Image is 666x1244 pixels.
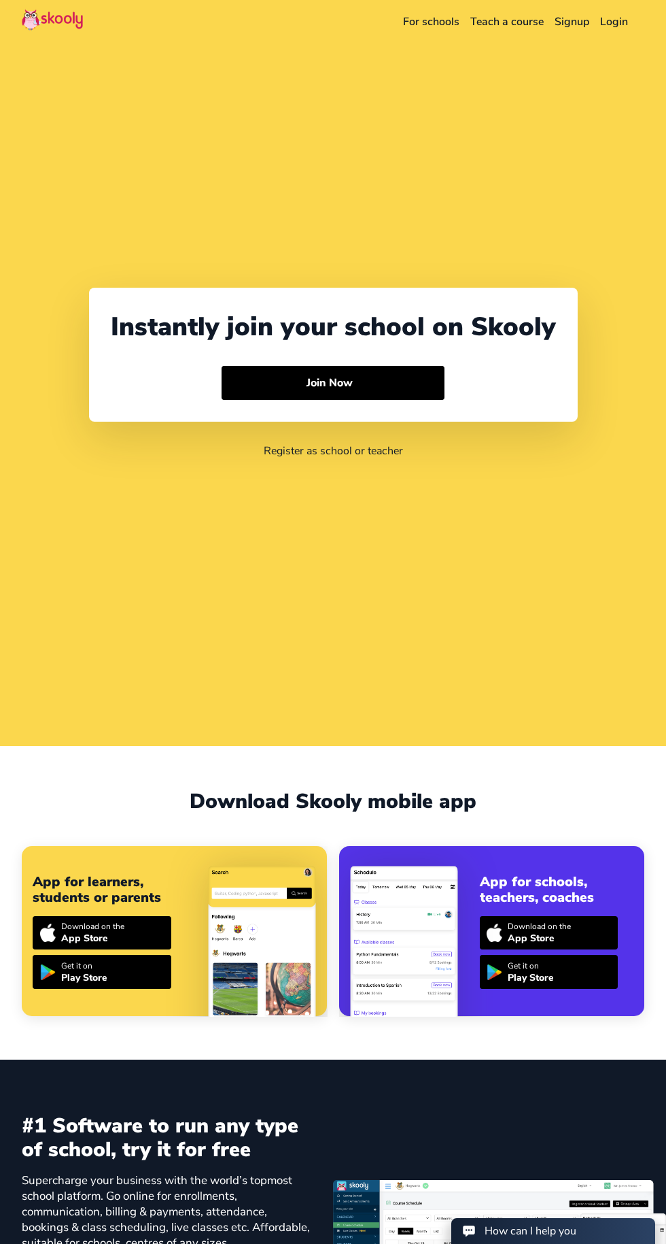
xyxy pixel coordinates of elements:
[33,916,171,950] a: Download on theApp Store
[487,924,502,942] img: icon-apple
[22,9,83,31] img: Skooly
[508,960,553,971] div: Get it on
[264,443,403,458] a: Register as school or teacher
[480,916,618,950] a: Download on theApp Store
[480,955,618,989] a: Get it onPlay Store
[40,924,56,942] img: icon-apple
[465,11,549,33] a: Teach a course
[61,960,107,971] div: Get it on
[508,921,571,932] div: Download on the
[595,11,633,33] a: Login
[33,874,186,905] div: App for learners, students or parents
[61,971,107,984] div: Play Store
[480,874,633,905] div: App for schools, teachers, coaches
[350,864,457,1081] img: App for schools, teachers, coaches
[208,864,315,1081] img: App for learners, students or parents
[487,964,502,980] img: icon-playstore
[22,1114,311,1162] div: #1 Software to run any type of school, try it for free
[508,932,571,945] div: App Store
[508,971,553,984] div: Play Store
[33,955,171,989] a: Get it onPlay Store
[111,309,556,344] div: Instantly join your school on Skooly
[40,964,56,980] img: icon-playstore
[61,932,124,945] div: App Store
[222,366,444,400] button: Join Now
[22,790,644,813] div: Download Skooly mobile app
[549,11,595,33] a: Signup
[398,11,465,33] a: For schools
[61,921,124,932] div: Download on the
